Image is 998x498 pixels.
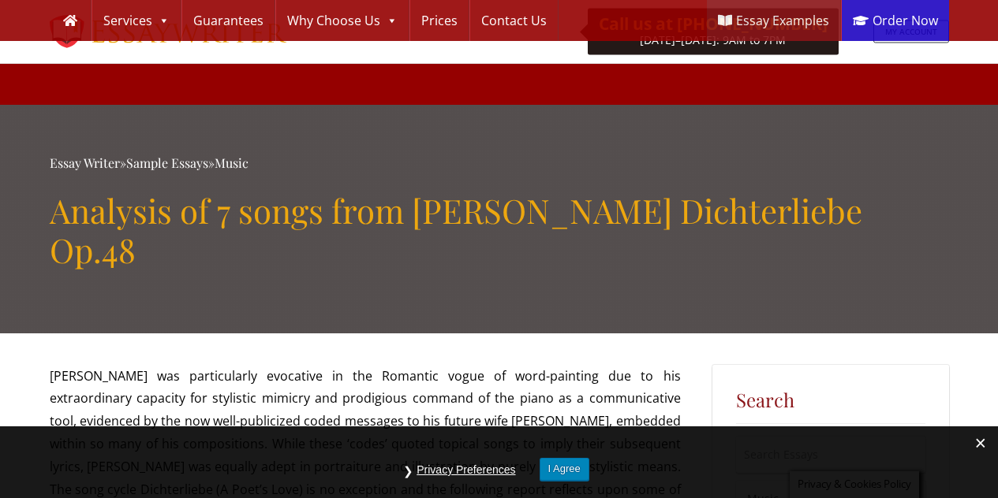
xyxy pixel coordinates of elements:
[736,388,925,411] h5: Search
[409,458,523,482] button: Privacy Preferences
[540,458,589,481] button: I Agree
[50,154,120,171] a: Essay Writer
[50,191,949,270] h1: Analysis of 7 songs from [PERSON_NAME] Dichterliebe Op.48
[215,154,249,171] a: Music
[50,152,949,175] div: » »
[126,154,208,171] a: Sample Essays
